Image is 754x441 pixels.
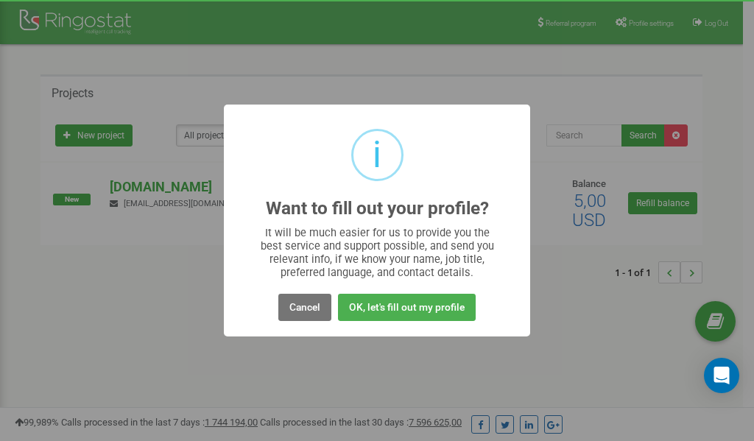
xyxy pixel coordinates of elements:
[338,294,476,321] button: OK, let's fill out my profile
[704,358,739,393] div: Open Intercom Messenger
[253,226,501,279] div: It will be much easier for us to provide you the best service and support possible, and send you ...
[266,199,489,219] h2: Want to fill out your profile?
[373,131,381,179] div: i
[278,294,331,321] button: Cancel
